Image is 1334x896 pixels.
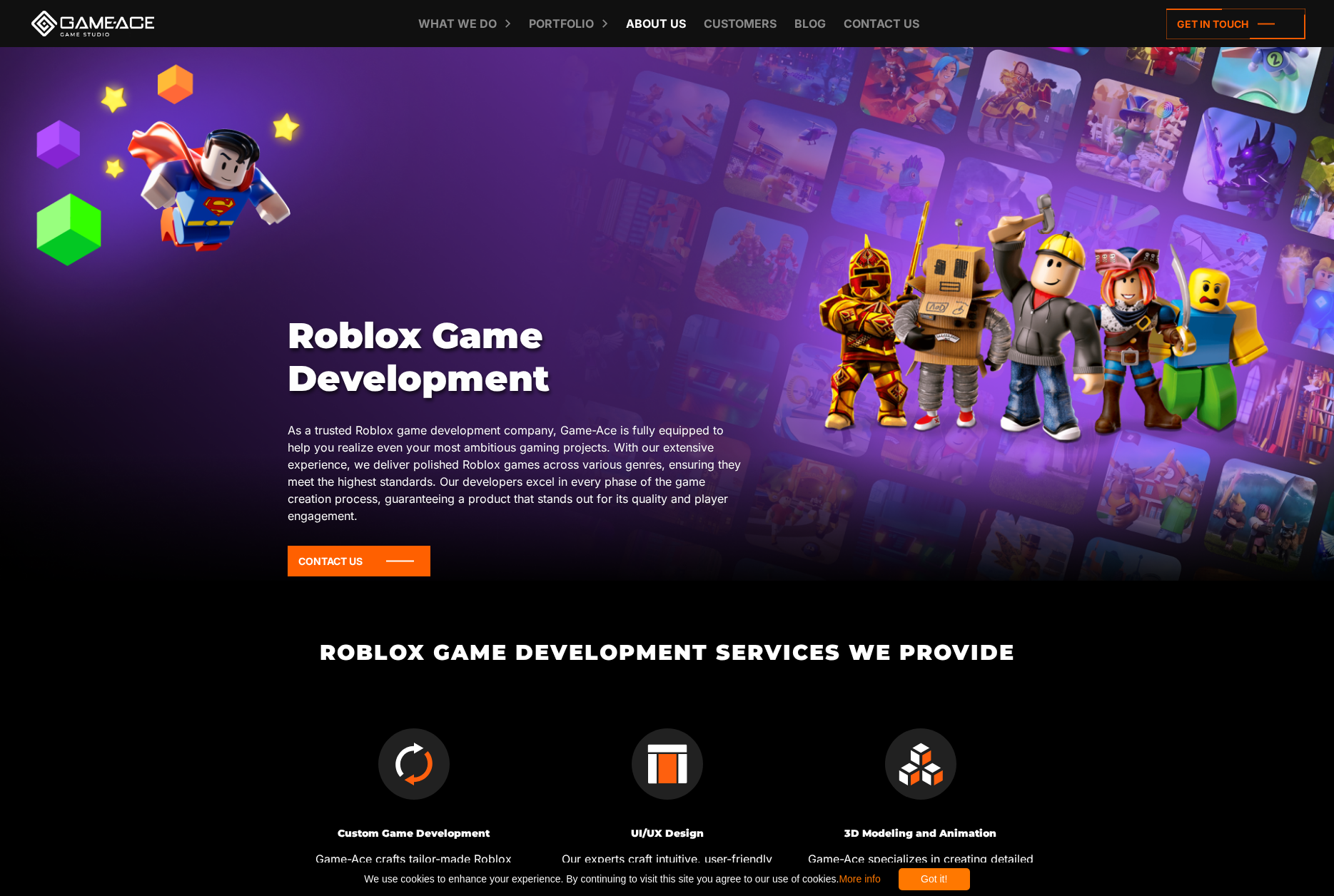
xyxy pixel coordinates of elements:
[885,728,956,800] img: 3D Modeling and Animation
[632,728,703,800] img: UI/UX Design
[288,315,743,400] h1: Roblox Game Development
[364,868,880,890] span: We use cookies to enhance your experience. By continuing to visit this site you agree to our use ...
[293,828,535,839] h3: Custom Game Development
[378,728,450,800] img: Custom Game Development
[287,641,1047,664] h2: Roblox Game Development Services We Provide
[288,546,430,576] a: Contact Us
[546,828,789,839] h3: UI/UX Design
[899,868,970,890] div: Got it!
[799,828,1042,839] h3: 3D Modeling and Animation
[839,873,880,885] a: More info
[288,422,743,524] p: As a trusted Roblox game development company, Game-Ace is fully equipped to help you realize even...
[1166,9,1305,39] a: Get in touch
